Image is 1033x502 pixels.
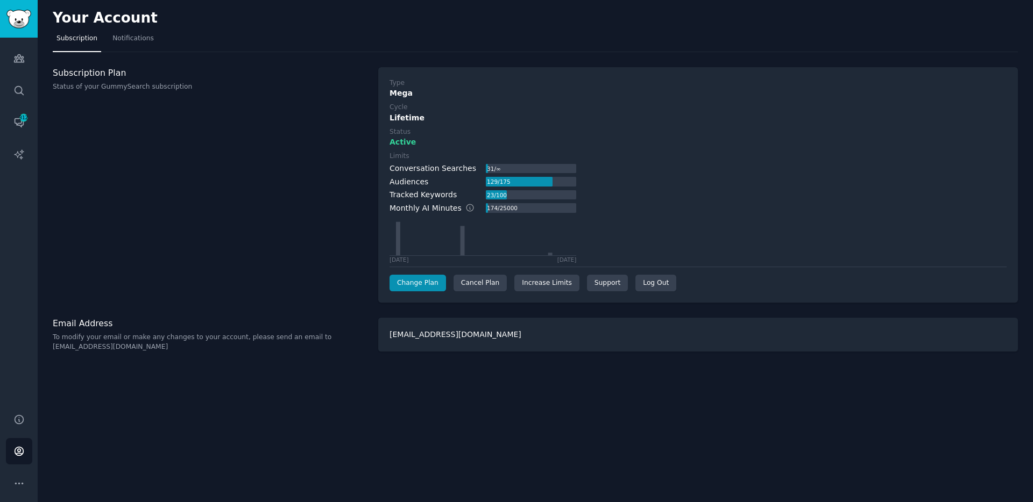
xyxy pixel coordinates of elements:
[53,10,158,27] h2: Your Account
[53,82,367,92] p: Status of your GummySearch subscription
[390,137,416,148] span: Active
[53,318,367,329] h3: Email Address
[390,78,405,88] div: Type
[557,256,577,263] div: [DATE]
[56,34,97,44] span: Subscription
[53,67,367,78] h3: Subscription Plan
[112,34,154,44] span: Notifications
[514,275,579,292] a: Increase Limits
[486,203,519,213] div: 174 / 25000
[486,164,501,174] div: 31 / ∞
[390,103,407,112] div: Cycle
[390,256,409,263] div: [DATE]
[390,112,1007,124] div: Lifetime
[390,163,476,174] div: Conversation Searches
[390,152,409,161] div: Limits
[587,275,628,292] a: Support
[19,114,29,121] span: 312
[486,177,511,187] div: 129 / 175
[390,275,446,292] a: Change Plan
[378,318,1018,352] div: [EMAIL_ADDRESS][DOMAIN_NAME]
[635,275,676,292] div: Log Out
[6,10,31,28] img: GummySearch logo
[53,30,101,52] a: Subscription
[390,176,428,188] div: Audiences
[6,109,32,135] a: 312
[390,88,1007,99] div: Mega
[454,275,507,292] div: Cancel Plan
[390,203,486,214] div: Monthly AI Minutes
[486,190,507,200] div: 23 / 100
[390,127,411,137] div: Status
[390,189,457,200] div: Tracked Keywords
[53,333,367,352] p: To modify your email or make any changes to your account, please send an email to [EMAIL_ADDRESS]...
[109,30,158,52] a: Notifications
